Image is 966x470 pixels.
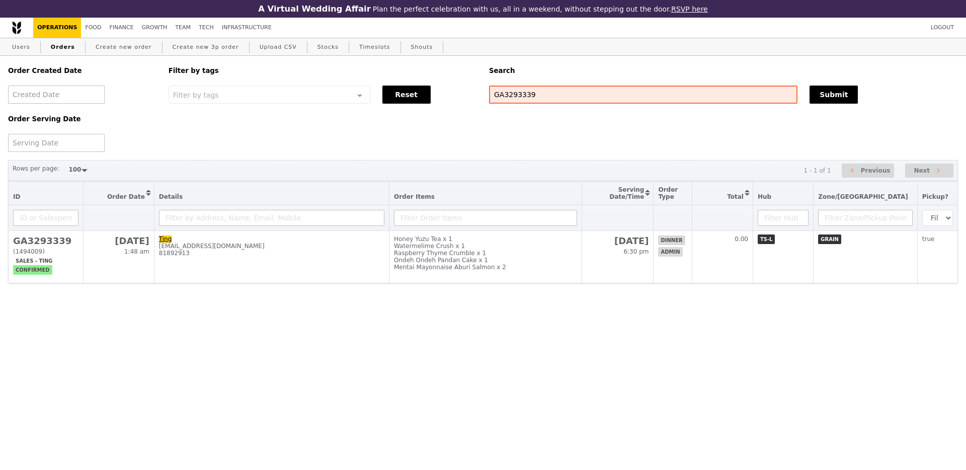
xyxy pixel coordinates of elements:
a: Stocks [313,38,343,56]
span: confirmed [13,265,52,275]
a: Food [81,18,105,38]
span: Previous [861,165,891,177]
a: Operations [33,18,81,38]
a: Orders [47,38,79,56]
h2: [DATE] [587,236,649,246]
div: 81892913 [159,250,384,257]
a: Ting [159,236,172,243]
span: Order Type [658,186,678,200]
span: 1:48 am [124,248,149,255]
input: Search any field [489,86,797,104]
span: Details [159,193,183,200]
label: Rows per page: [13,164,59,174]
a: Timeslots [355,38,394,56]
span: Filter by tags [173,90,219,99]
a: Logout [927,18,958,38]
div: Honey Yuzu Tea x 1 [394,236,577,243]
h5: Search [489,67,958,74]
a: Growth [138,18,172,38]
div: 1 - 1 of 1 [803,167,831,174]
button: Next [905,164,953,178]
input: Filter by Address, Name, Email, Mobile [159,210,384,226]
span: GRAIN [818,234,841,244]
span: Zone/[GEOGRAPHIC_DATA] [818,193,908,200]
span: TS-L [758,234,775,244]
h5: Filter by tags [169,67,477,74]
div: Watermelime Crush x 1 [394,243,577,250]
a: Create new 3p order [169,38,243,56]
input: Filter Hub [758,210,809,226]
button: Previous [842,164,894,178]
h5: Order Created Date [8,67,156,74]
div: Mentai Mayonnaise Aburi Salmon x 2 [394,264,577,271]
a: Upload CSV [256,38,301,56]
span: dinner [658,236,685,245]
a: Users [8,38,34,56]
span: Order Items [394,193,435,200]
span: Sales - Ting [13,256,55,266]
h2: [DATE] [88,236,149,246]
div: (1494009) [13,248,78,255]
input: ID or Salesperson name [13,210,78,226]
span: true [922,236,935,243]
span: Pickup? [922,193,948,200]
span: ID [13,193,20,200]
input: Created Date [8,86,105,104]
span: Hub [758,193,771,200]
a: Create new order [92,38,156,56]
span: 0.00 [735,236,748,243]
input: Serving Date [8,134,105,152]
div: Plan the perfect celebration with us, all in a weekend, without stepping out the door. [193,4,773,14]
span: Next [914,165,930,177]
input: Filter Zone/Pickup Point [818,210,913,226]
div: [EMAIL_ADDRESS][DOMAIN_NAME] [159,243,384,250]
a: Shouts [407,38,437,56]
span: 6:30 pm [623,248,649,255]
a: Team [171,18,195,38]
h3: A Virtual Wedding Affair [258,4,370,14]
button: Submit [810,86,858,104]
a: Finance [106,18,138,38]
a: RSVP here [671,5,708,13]
div: Ondeh Ondeh Pandan Cake x 1 [394,257,577,264]
a: Tech [195,18,218,38]
h5: Order Serving Date [8,115,156,123]
input: Filter Order Items [394,210,577,226]
img: Grain logo [12,21,21,34]
a: Infrastructure [218,18,276,38]
span: admin [658,247,682,257]
button: Reset [382,86,431,104]
div: Raspberry Thyme Crumble x 1 [394,250,577,257]
h2: GA3293339 [13,236,78,246]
